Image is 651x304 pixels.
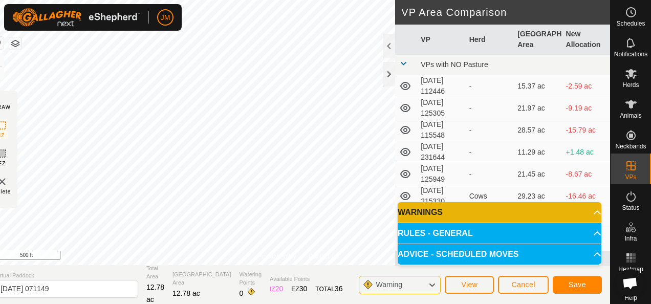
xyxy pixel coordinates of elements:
td: 28.57 ac [513,119,561,141]
span: Status [622,205,639,211]
span: [GEOGRAPHIC_DATA] Area [172,270,231,287]
span: Help [624,295,637,301]
p-accordion-header: ADVICE - SCHEDULED MOVES [398,244,601,265]
td: 15.37 ac [513,75,561,97]
img: Gallagher Logo [12,8,140,27]
td: [DATE] 115548 [417,119,465,141]
td: [DATE] 125305 [417,97,465,119]
td: [DATE] 231644 [417,141,465,163]
td: 29.23 ac [513,185,561,207]
span: VPs with NO Pasture [421,60,488,69]
td: -15.79 ac [562,119,610,141]
td: +1.48 ac [562,141,610,163]
span: JM [161,12,170,23]
td: 21.97 ac [513,97,561,119]
span: Neckbands [615,143,646,149]
button: Cancel [498,276,549,294]
div: TOTAL [315,284,342,294]
span: VPs [625,174,636,180]
td: [DATE] 112446 [417,75,465,97]
div: Cows [469,191,509,202]
td: [DATE] 215330 [417,185,465,207]
div: - [469,147,509,158]
span: Watering Points [240,270,262,287]
a: Privacy Policy [258,252,296,261]
span: Total Area [146,264,164,281]
div: - [469,81,509,92]
th: Herd [465,25,513,55]
span: Save [569,280,586,289]
td: -16.46 ac [562,185,610,207]
td: 21.45 ac [513,163,561,185]
span: WARNINGS [398,208,443,216]
span: Herds [622,82,639,88]
button: Save [553,276,602,294]
p-accordion-header: WARNINGS [398,202,601,223]
div: - [469,103,509,114]
span: 36 [335,285,343,293]
a: Contact Us [309,252,339,261]
div: - [469,125,509,136]
span: Notifications [614,51,647,57]
span: ADVICE - SCHEDULED MOVES [398,250,518,258]
th: [GEOGRAPHIC_DATA] Area [513,25,561,55]
span: Cancel [511,280,535,289]
div: EZ [291,284,307,294]
p-accordion-header: RULES - GENERAL [398,223,601,244]
div: IZ [270,284,283,294]
span: 12.78 ac [146,283,164,303]
td: 11.29 ac [513,141,561,163]
span: Infra [624,235,637,242]
span: Schedules [616,20,645,27]
span: Available Points [270,275,342,284]
button: Map Layers [9,37,21,50]
span: 30 [299,285,308,293]
td: [DATE] 125949 [417,163,465,185]
span: 12.78 ac [172,289,200,297]
button: View [445,276,494,294]
span: Animals [620,113,642,119]
div: - [469,169,509,180]
h2: VP Area Comparison [401,6,610,18]
th: New Allocation [562,25,610,55]
span: Warning [376,280,402,289]
td: -2.59 ac [562,75,610,97]
td: -8.67 ac [562,163,610,185]
span: Heatmap [618,266,643,272]
span: 0 [240,289,244,297]
span: View [461,280,478,289]
span: 20 [275,285,284,293]
th: VP [417,25,465,55]
td: -9.19 ac [562,97,610,119]
div: Open chat [616,269,644,297]
span: RULES - GENERAL [398,229,473,237]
